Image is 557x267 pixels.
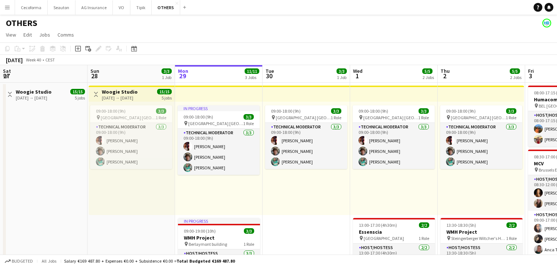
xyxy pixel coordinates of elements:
[177,72,188,80] span: 29
[264,72,274,80] span: 30
[90,68,99,74] span: Sun
[48,0,75,15] button: Seauton
[441,68,450,74] span: Thu
[244,228,254,234] span: 3/3
[178,105,260,111] div: In progress
[446,222,476,228] span: 13:30-18:30 (5h)
[24,57,42,63] span: Week 40
[157,89,172,94] span: 15/15
[36,30,53,40] a: Jobs
[527,72,534,80] span: 3
[441,229,523,235] h3: WMH Project
[75,94,85,101] div: 5 jobs
[353,105,435,169] app-job-card: 09:00-18:00 (9h)3/3 [GEOGRAPHIC_DATA] [GEOGRAPHIC_DATA]1 RoleTechnical Moderator3/309:00-18:00 (9...
[183,114,213,120] span: 09:00-18:00 (9h)
[178,105,260,175] app-job-card: In progress09:00-18:00 (9h)3/3 [GEOGRAPHIC_DATA] [GEOGRAPHIC_DATA]1 RoleTechnical Moderator3/309:...
[23,31,32,38] span: Edit
[178,129,260,175] app-card-role: Technical Moderator3/309:00-18:00 (9h)[PERSON_NAME][PERSON_NAME][PERSON_NAME]
[4,257,34,265] button: Budgeted
[423,75,434,80] div: 2 Jobs
[161,68,172,74] span: 3/3
[6,18,37,29] h1: OTHERS
[177,258,235,264] span: Total Budgeted €169 487.80
[6,31,16,38] span: View
[21,30,35,40] a: Edit
[359,108,388,114] span: 09:00-18:00 (9h)
[265,123,347,169] app-card-role: Technical Moderator3/309:00-18:00 (9h)[PERSON_NAME][PERSON_NAME][PERSON_NAME]
[15,0,48,15] button: Cecoforma
[90,105,172,169] app-job-card: 09:00-18:00 (9h)3/3 [GEOGRAPHIC_DATA] [GEOGRAPHIC_DATA]1 RoleTechnical Moderator3/309:00-18:00 (9...
[102,89,138,95] h3: Woogie Studio
[265,105,347,169] app-job-card: 09:00-18:00 (9h)3/3 [GEOGRAPHIC_DATA] [GEOGRAPHIC_DATA]1 RoleTechnical Moderator3/309:00-18:00 (9...
[156,115,166,120] span: 1 Role
[528,68,534,74] span: Fri
[70,89,85,94] span: 15/15
[90,123,172,169] app-card-role: Technical Moderator3/309:00-18:00 (9h)[PERSON_NAME][PERSON_NAME][PERSON_NAME]
[57,31,74,38] span: Comms
[12,259,33,264] span: Budgeted
[40,258,58,264] span: All jobs
[440,123,522,169] app-card-role: Technical Moderator3/309:00-18:00 (9h)[PERSON_NAME][PERSON_NAME][PERSON_NAME]
[506,115,516,120] span: 1 Role
[189,241,227,247] span: Berlaymont building
[337,68,347,74] span: 3/3
[276,115,331,120] span: [GEOGRAPHIC_DATA] [GEOGRAPHIC_DATA]
[506,108,516,114] span: 3/3
[3,68,11,74] span: Sat
[130,0,152,15] button: Tipik
[419,236,429,241] span: 1 Role
[271,108,301,114] span: 09:00-18:00 (9h)
[359,222,397,228] span: 13:00-17:30 (4h30m)
[184,228,216,234] span: 09:00-19:00 (10h)
[39,31,50,38] span: Jobs
[161,94,172,101] div: 5 jobs
[244,241,254,247] span: 1 Role
[64,258,235,264] div: Salary €169 487.80 + Expenses €0.00 + Subsistence €0.00 =
[89,72,99,80] span: 28
[45,57,55,63] div: CEST
[331,115,341,120] span: 1 Role
[419,108,429,114] span: 3/3
[178,218,260,224] div: In progress
[178,234,260,241] h3: WMH Project
[6,56,23,64] div: [DATE]
[510,68,520,74] span: 5/5
[16,89,52,95] h3: Woogie Studio
[446,108,476,114] span: 09:00-18:00 (9h)
[265,68,274,74] span: Tue
[113,0,130,15] button: VO
[101,115,156,120] span: [GEOGRAPHIC_DATA] [GEOGRAPHIC_DATA]
[162,75,171,80] div: 1 Job
[331,108,341,114] span: 3/3
[2,72,11,80] span: 27
[422,68,432,74] span: 5/5
[353,123,435,169] app-card-role: Technical Moderator3/309:00-18:00 (9h)[PERSON_NAME][PERSON_NAME][PERSON_NAME]
[245,75,259,80] div: 3 Jobs
[55,30,77,40] a: Comms
[440,105,522,169] app-job-card: 09:00-18:00 (9h)3/3 [GEOGRAPHIC_DATA] [GEOGRAPHIC_DATA]1 RoleTechnical Moderator3/309:00-18:00 (9...
[542,19,551,27] app-user-avatar: HR Team
[419,222,429,228] span: 2/2
[439,72,450,80] span: 2
[75,0,113,15] button: AG Insurance
[506,236,517,241] span: 1 Role
[16,95,52,101] div: [DATE] → [DATE]
[3,30,19,40] a: View
[353,68,363,74] span: Wed
[451,236,506,241] span: Steingerberger Wiltcher's Hotel
[244,114,254,120] span: 3/3
[188,121,243,126] span: [GEOGRAPHIC_DATA] [GEOGRAPHIC_DATA]
[353,229,435,235] h3: Essenscia
[364,236,404,241] span: [GEOGRAPHIC_DATA]
[152,0,180,15] button: OTHERS
[418,115,429,120] span: 1 Role
[96,108,126,114] span: 09:00-18:00 (9h)
[178,68,188,74] span: Mon
[363,115,418,120] span: [GEOGRAPHIC_DATA] [GEOGRAPHIC_DATA]
[510,75,521,80] div: 2 Jobs
[156,108,166,114] span: 3/3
